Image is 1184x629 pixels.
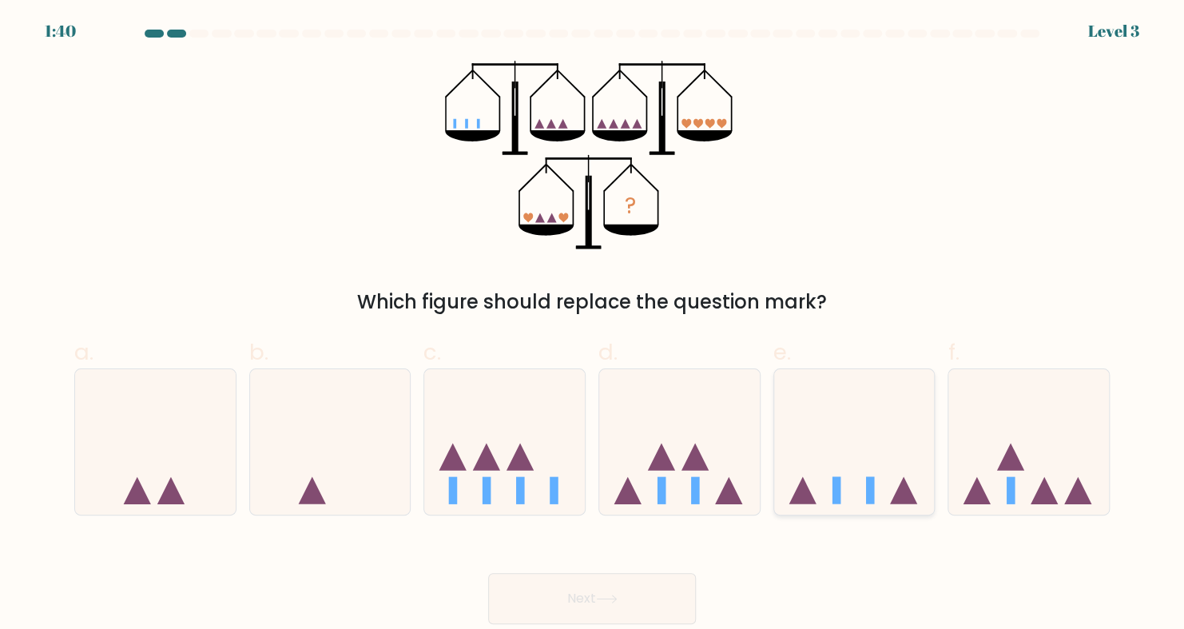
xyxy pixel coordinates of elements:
[74,336,93,368] span: a.
[773,336,791,368] span: e.
[1088,19,1139,43] div: Level 3
[249,336,268,368] span: b.
[84,288,1100,316] div: Which figure should replace the question mark?
[948,336,959,368] span: f.
[625,190,636,221] tspan: ?
[45,19,76,43] div: 1:40
[423,336,441,368] span: c.
[488,573,696,624] button: Next
[598,336,618,368] span: d.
